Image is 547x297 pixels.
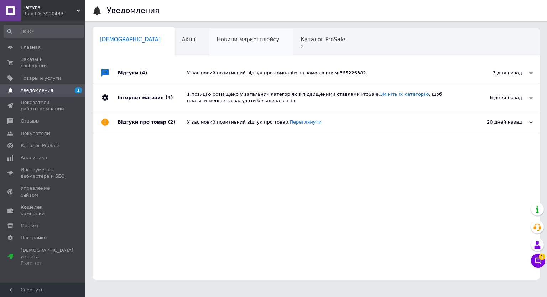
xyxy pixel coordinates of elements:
h1: Уведомления [107,6,160,15]
span: Товары и услуги [21,75,61,82]
span: (2) [168,119,176,125]
span: 1 [539,254,545,260]
span: Каталог ProSale [21,142,59,149]
button: Чат с покупателем1 [531,254,545,268]
span: 2 [301,44,345,49]
span: 1 [75,87,82,93]
span: Акції [182,36,196,43]
div: У вас новий позитивний відгук про товар. [187,119,462,125]
span: Показатели работы компании [21,99,66,112]
a: Змініть їх категорію [380,92,429,97]
div: Prom топ [21,260,73,266]
div: 6 дней назад [462,94,533,101]
span: Уведомления [21,87,53,94]
span: Настройки [21,235,47,241]
span: Главная [21,44,41,51]
span: Заказы и сообщения [21,56,66,69]
span: Новини маркетплейсу [217,36,279,43]
span: Маркет [21,223,39,229]
a: Переглянути [290,119,321,125]
div: 20 дней назад [462,119,533,125]
input: Поиск [4,25,84,38]
div: Ваш ID: 3920433 [23,11,85,17]
div: 3 дня назад [462,70,533,76]
div: Відгуки [118,62,187,84]
span: (4) [140,70,147,75]
span: Инструменты вебмастера и SEO [21,167,66,179]
span: Аналитика [21,155,47,161]
span: Отзывы [21,118,40,124]
div: У вас новий позитивний відгук про компанію за замовленням 365226382. [187,70,462,76]
div: 1 позицію розміщено у загальних категоріях з підвищеними ставками ProSale. , щоб платити менше та... [187,91,462,104]
span: Fartyna [23,4,77,11]
span: Управление сайтом [21,185,66,198]
span: Кошелек компании [21,204,66,217]
span: Покупатели [21,130,50,137]
div: Інтернет магазин [118,84,187,111]
span: [DEMOGRAPHIC_DATA] [100,36,161,43]
span: (4) [165,95,173,100]
div: Відгуки про товар [118,111,187,133]
span: Каталог ProSale [301,36,345,43]
span: [DEMOGRAPHIC_DATA] и счета [21,247,73,267]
